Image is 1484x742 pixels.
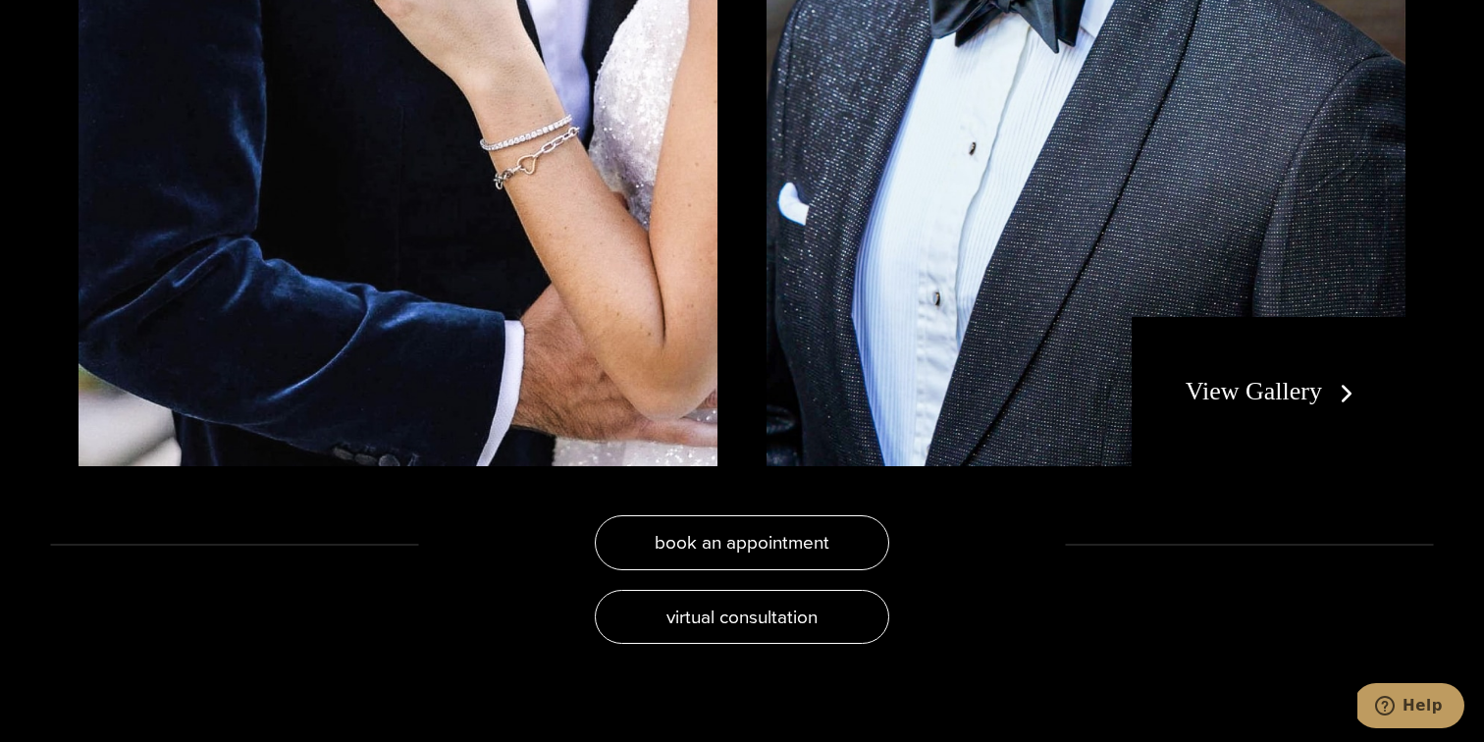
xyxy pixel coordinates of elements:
[1357,683,1464,732] iframe: Opens a widget where you can chat to one of our agents
[595,515,889,570] a: book an appointment
[655,528,829,556] span: book an appointment
[595,590,889,645] a: virtual consultation
[1186,377,1361,405] a: View Gallery
[666,603,818,631] span: virtual consultation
